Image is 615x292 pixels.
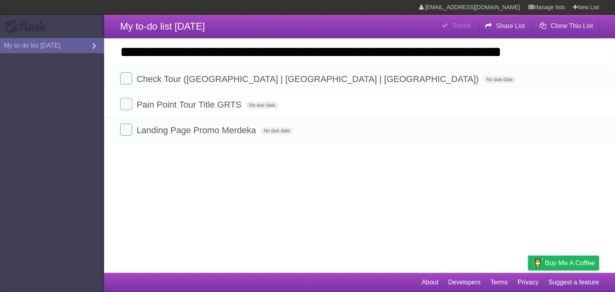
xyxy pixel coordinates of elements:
span: Check Tour ([GEOGRAPHIC_DATA] | [GEOGRAPHIC_DATA] | [GEOGRAPHIC_DATA]) [137,74,481,84]
label: Done [120,72,132,84]
a: Developers [448,275,480,290]
a: Buy me a coffee [528,256,599,270]
b: Saved [452,22,470,29]
img: Buy me a coffee [532,256,543,270]
label: Done [120,124,132,136]
span: No due date [483,76,516,83]
a: About [422,275,438,290]
div: Flask [4,20,52,34]
button: Clone This List [533,19,599,33]
button: Share List [478,19,531,33]
span: Buy me a coffee [545,256,595,270]
span: Landing Page Promo Merdeka [137,125,258,135]
span: My to-do list [DATE] [120,21,205,32]
a: Terms [490,275,508,290]
span: Pain Point Tour Title GRTS [137,100,243,110]
b: Clone This List [551,22,593,29]
label: Done [120,98,132,110]
a: Suggest a feature [549,275,599,290]
span: No due date [246,102,278,109]
a: Privacy [518,275,539,290]
b: Share List [496,22,525,29]
span: No due date [261,127,293,134]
